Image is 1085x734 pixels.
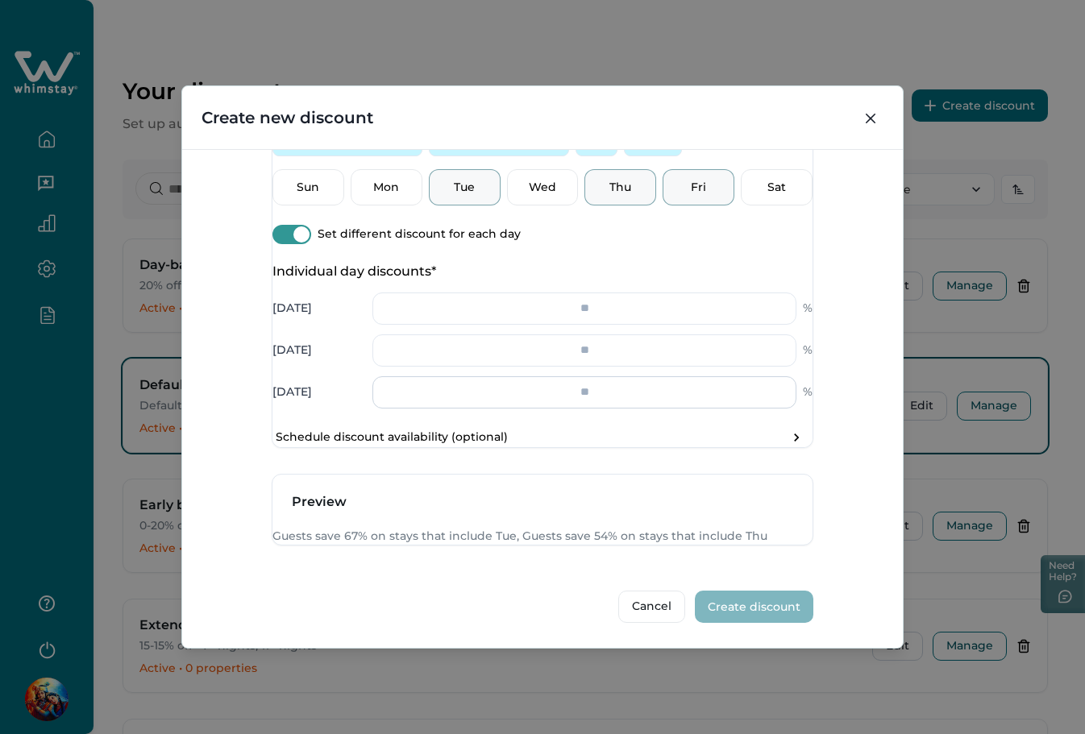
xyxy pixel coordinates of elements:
[276,429,508,446] p: Schedule discount availability (optional)
[803,342,813,359] p: %
[272,263,813,280] p: Individual day discounts*
[292,494,793,510] h3: Preview
[618,591,685,623] button: Cancel
[673,180,724,196] p: Fri
[272,384,363,400] div: [DATE]
[784,425,809,450] div: toggle schedule
[695,591,813,623] button: Create discount
[182,86,903,149] header: Create new discount
[361,180,412,196] p: Mon
[595,180,646,196] p: Thu
[272,529,813,545] p: Guests save 67% on stays that include Tue, Guests save 54% on stays that include Thu
[803,301,813,317] p: %
[318,226,521,243] p: Set different discount for each day
[272,428,813,447] button: Schedule discount availability (optional)toggle schedule
[803,384,813,400] p: %
[439,180,490,196] p: Tue
[272,300,363,317] div: [DATE]
[272,342,363,359] div: [DATE]
[858,106,883,131] button: Close
[283,180,334,196] p: Sun
[751,180,802,196] p: Sat
[518,180,568,196] p: Wed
